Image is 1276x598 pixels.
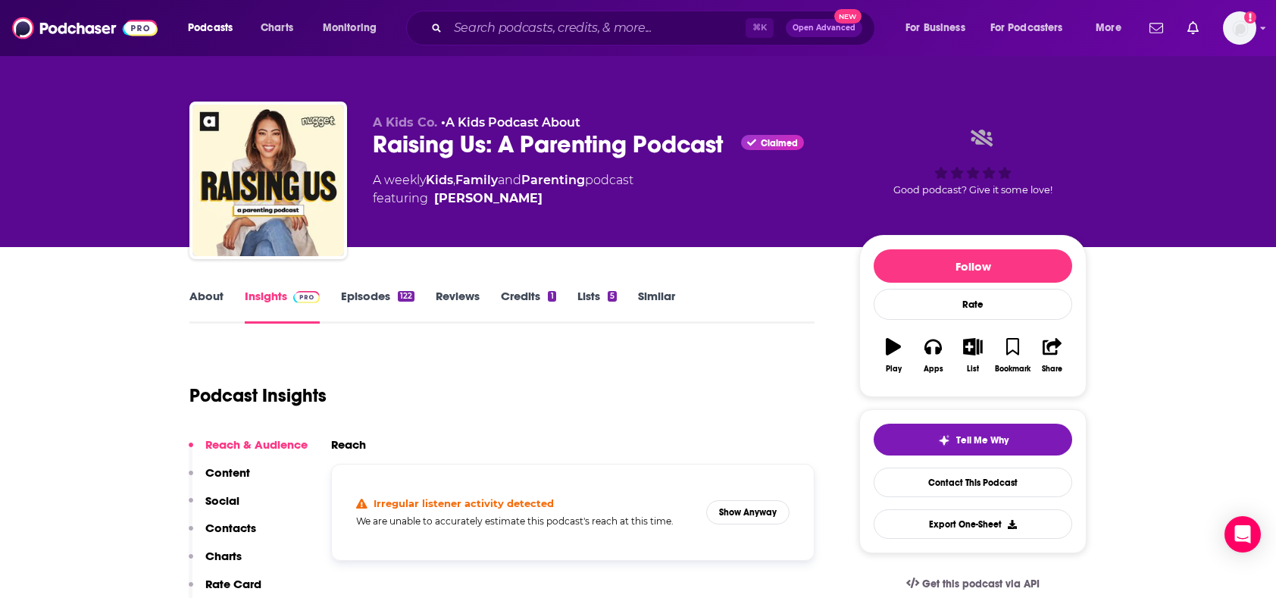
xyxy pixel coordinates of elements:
button: Share [1033,328,1072,383]
a: A Kids Podcast About [446,115,580,130]
span: New [834,9,862,23]
p: Reach & Audience [205,437,308,452]
button: open menu [895,16,984,40]
div: Apps [924,365,943,374]
h4: Irregular listener activity detected [374,497,554,509]
span: For Business [905,17,965,39]
div: Open Intercom Messenger [1224,516,1261,553]
button: Export One-Sheet [874,509,1072,539]
span: More [1096,17,1121,39]
span: ⌘ K [746,18,774,38]
span: featuring [373,189,633,208]
a: About [189,289,224,324]
button: open menu [980,16,1085,40]
button: Apps [913,328,952,383]
a: Charts [251,16,302,40]
button: Reach & Audience [189,437,308,465]
span: Logged in as simonkids1 [1223,11,1256,45]
p: Charts [205,549,242,563]
a: Show notifications dropdown [1181,15,1205,41]
div: Rate [874,289,1072,320]
div: List [967,365,979,374]
a: Kids [426,173,453,187]
input: Search podcasts, credits, & more... [448,16,746,40]
button: Social [189,493,239,521]
img: Podchaser Pro [293,291,320,303]
div: 122 [398,291,414,302]
a: Episodes122 [341,289,414,324]
button: Open AdvancedNew [786,19,862,37]
img: Podchaser - Follow, Share and Rate Podcasts [12,14,158,42]
button: Play [874,328,913,383]
button: Show Anyway [706,500,790,524]
img: User Profile [1223,11,1256,45]
div: 5 [608,291,617,302]
p: Contacts [205,521,256,535]
button: List [953,328,993,383]
svg: Add a profile image [1244,11,1256,23]
span: For Podcasters [990,17,1063,39]
button: Contacts [189,521,256,549]
span: Tell Me Why [956,434,1009,446]
div: A weekly podcast [373,171,633,208]
button: Bookmark [993,328,1032,383]
span: Claimed [761,139,798,147]
p: Social [205,493,239,508]
a: Contact This Podcast [874,468,1072,497]
span: Monitoring [323,17,377,39]
div: Play [886,365,902,374]
div: Search podcasts, credits, & more... [421,11,890,45]
button: tell me why sparkleTell Me Why [874,424,1072,456]
span: Open Advanced [793,24,855,32]
h1: Podcast Insights [189,384,327,407]
a: Matthew Winner [434,189,543,208]
span: and [498,173,521,187]
span: A Kids Co. [373,115,437,130]
div: 1 [548,291,555,302]
p: Content [205,465,250,480]
button: Charts [189,549,242,577]
a: InsightsPodchaser Pro [245,289,320,324]
a: Reviews [436,289,480,324]
img: tell me why sparkle [938,434,950,446]
div: Bookmark [995,365,1030,374]
a: Lists5 [577,289,617,324]
div: Good podcast? Give it some love! [859,115,1087,209]
span: • [441,115,580,130]
button: Content [189,465,250,493]
p: Rate Card [205,577,261,591]
button: Follow [874,249,1072,283]
span: Podcasts [188,17,233,39]
div: Share [1042,365,1062,374]
a: Parenting [521,173,585,187]
span: Get this podcast via API [922,578,1040,590]
a: Credits1 [501,289,555,324]
button: Show profile menu [1223,11,1256,45]
h5: We are unable to accurately estimate this podcast's reach at this time. [356,515,694,527]
a: Family [455,173,498,187]
a: Similar [638,289,675,324]
button: open menu [312,16,396,40]
button: open menu [1085,16,1140,40]
h2: Reach [331,437,366,452]
span: , [453,173,455,187]
button: open menu [177,16,252,40]
span: Good podcast? Give it some love! [893,184,1052,196]
img: Raising Us: A Parenting Podcast [192,105,344,256]
span: Charts [261,17,293,39]
a: Show notifications dropdown [1143,15,1169,41]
